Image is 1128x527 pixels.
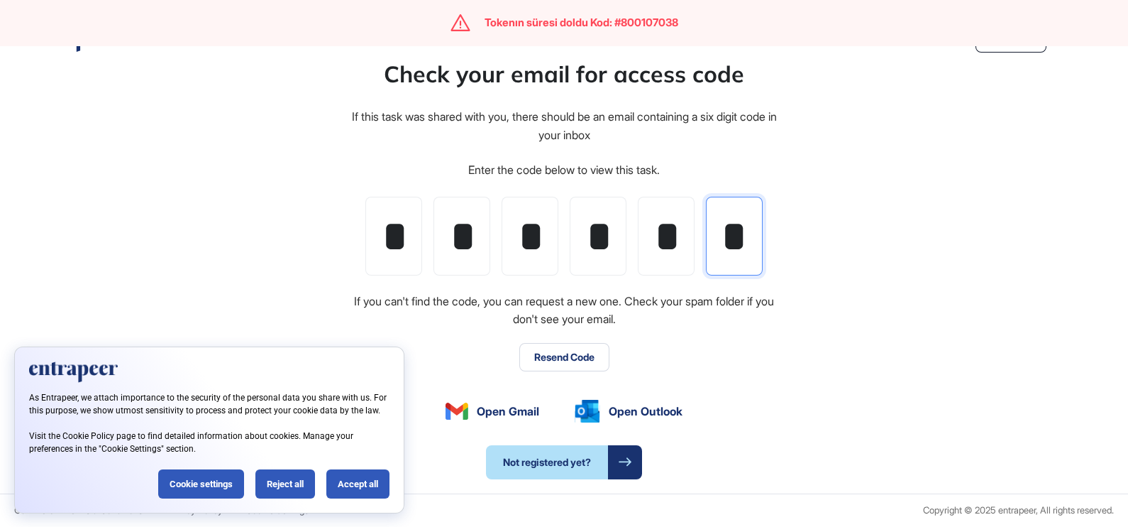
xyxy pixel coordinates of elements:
div: If you can't find the code, you can request a new one. Check your spam folder if you don't see yo... [350,293,778,329]
div: Copyright © 2025 entrapeer, All rights reserved. [923,505,1114,516]
div: Enter the code below to view this task. [468,161,660,180]
span: Open Gmail [477,403,539,420]
a: Open Gmail [446,403,539,420]
span: Open Outlook [609,403,682,420]
span: Not registered yet? [486,445,608,479]
a: Open Outlook [575,400,682,423]
div: If this task was shared with you, there should be an email containing a six digit code in your inbox [350,108,778,144]
a: Not registered yet? [486,445,642,479]
div: Tokenın süresi doldu Kod: #800107038 [485,16,678,29]
a: Commercial Terms & Conditions [14,505,143,516]
button: Resend Code [519,343,609,371]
